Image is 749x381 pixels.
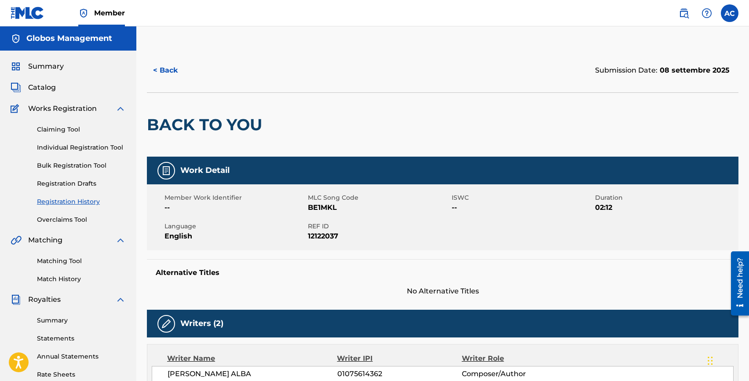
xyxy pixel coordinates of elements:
a: Individual Registration Tool [37,143,126,152]
h2: BACK TO YOU [147,115,267,135]
div: Trascina [708,348,713,374]
div: Writer Role [462,353,575,364]
span: 02:12 [595,202,736,213]
span: -- [164,202,306,213]
div: Help [698,4,716,22]
iframe: Resource Center [724,248,749,319]
h5: Work Detail [180,165,230,176]
span: Summary [28,61,64,72]
div: Writer Name [167,353,337,364]
h5: Alternative Titles [156,268,730,277]
a: Statements [37,334,126,343]
span: ISWC [452,193,593,202]
span: MLC Song Code [308,193,449,202]
span: Member [94,8,125,18]
h5: Globos Management [26,33,112,44]
img: expand [115,294,126,305]
a: Rate Sheets [37,370,126,379]
img: help [702,8,712,18]
img: Work Detail [161,165,172,176]
span: 12122037 [308,231,449,242]
span: Duration [595,193,736,202]
span: REF ID [308,222,449,231]
a: Overclaims Tool [37,215,126,224]
img: Summary [11,61,21,72]
img: expand [115,103,126,114]
span: Member Work Identifier [164,193,306,202]
a: Registration Drafts [37,179,126,188]
span: [PERSON_NAME] ALBA [168,369,337,379]
span: BE1MKL [308,202,449,213]
img: Catalog [11,82,21,93]
span: Matching [28,235,62,245]
img: Matching [11,235,22,245]
a: Bulk Registration Tool [37,161,126,170]
span: Royalties [28,294,61,305]
img: search [679,8,689,18]
a: Public Search [675,4,693,22]
span: English [164,231,306,242]
span: -- [452,202,593,213]
div: Submission Date: [595,65,730,76]
img: Works Registration [11,103,22,114]
img: Writers [161,319,172,329]
span: Composer/Author [462,369,575,379]
a: Match History [37,275,126,284]
a: CatalogCatalog [11,82,56,93]
a: Summary [37,316,126,325]
div: Writer IPI [337,353,461,364]
button: < Back [147,59,200,81]
a: Annual Statements [37,352,126,361]
span: 01075614362 [337,369,462,379]
img: Accounts [11,33,21,44]
span: 08 settembre 2025 [658,66,730,74]
img: MLC Logo [11,7,44,19]
span: Language [164,222,306,231]
span: Works Registration [28,103,97,114]
img: Royalties [11,294,21,305]
h5: Writers (2) [180,319,223,329]
iframe: Chat Widget [705,339,749,381]
a: Matching Tool [37,256,126,266]
span: No Alternative Titles [147,286,738,297]
div: Widget chat [705,339,749,381]
img: Top Rightsholder [78,8,89,18]
a: Registration History [37,197,126,206]
div: User Menu [721,4,738,22]
a: Claiming Tool [37,125,126,134]
span: Catalog [28,82,56,93]
img: expand [115,235,126,245]
a: SummarySummary [11,61,64,72]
